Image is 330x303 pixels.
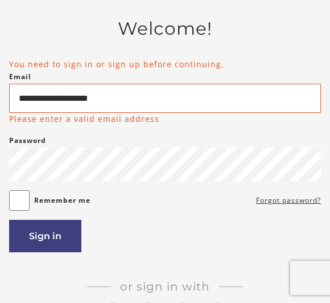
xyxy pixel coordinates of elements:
[9,113,159,125] p: Please enter a valid email address
[9,70,31,84] label: Email
[9,134,46,148] label: Password
[9,220,81,252] button: Sign in
[256,194,321,207] a: Forgot password?
[9,18,321,40] h2: Welcome!
[34,194,90,207] label: Remember me
[111,280,219,293] span: Or sign in with
[9,58,321,70] li: You need to sign in or sign up before continuing.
